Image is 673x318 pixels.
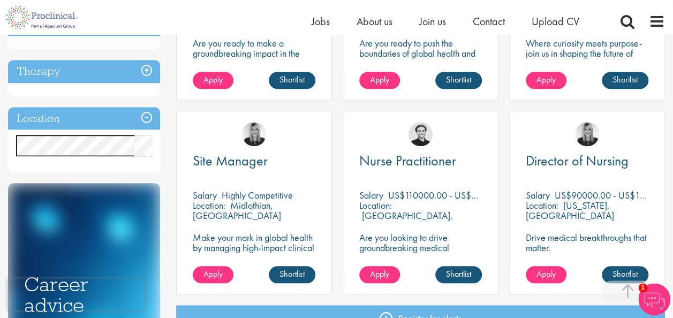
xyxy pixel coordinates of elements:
span: Apply [203,74,223,85]
a: Director of Nursing [526,154,648,168]
a: Apply [359,266,400,283]
a: Shortlist [602,266,648,283]
a: About us [357,14,392,28]
a: Contact [473,14,505,28]
img: Janelle Jones [575,122,599,146]
a: Apply [193,266,233,283]
iframe: reCAPTCHA [7,278,145,311]
span: Apply [203,268,223,279]
span: Apply [536,74,556,85]
span: Apply [536,268,556,279]
span: Location: [359,199,392,211]
span: Apply [370,268,389,279]
span: Salary [526,189,550,201]
img: Janelle Jones [242,122,266,146]
span: Salary [193,189,217,201]
span: Director of Nursing [526,152,629,170]
h3: Location [8,107,160,130]
p: [US_STATE], [GEOGRAPHIC_DATA] [526,199,614,222]
span: Site Manager [193,152,268,170]
a: Jobs [312,14,330,28]
a: Site Manager [193,154,315,168]
p: Are you ready to push the boundaries of global health and make a lasting impact? This role at a h... [359,38,482,99]
p: Midlothian, [GEOGRAPHIC_DATA] [193,199,281,222]
p: Where curiosity meets purpose-join us in shaping the future of science. [526,38,648,69]
span: Location: [526,199,558,211]
h3: Therapy [8,60,160,83]
p: Highly Competitive [222,189,293,201]
span: Apply [370,74,389,85]
p: Drive medical breakthroughs that matter. [526,232,648,253]
a: Shortlist [269,72,315,89]
a: Shortlist [435,266,482,283]
p: Are you ready to make a groundbreaking impact in the world of biotechnology? Join a growing compa... [193,38,315,99]
a: Apply [359,72,400,89]
a: Shortlist [602,72,648,89]
p: Are you looking to drive groundbreaking medical research and make a real impact-join our client a... [359,232,482,293]
img: Chatbot [638,283,670,315]
p: [GEOGRAPHIC_DATA], [GEOGRAPHIC_DATA] [359,209,453,232]
a: Shortlist [269,266,315,283]
a: Nurse Practitioner [359,154,482,168]
a: Shortlist [435,72,482,89]
a: Join us [419,14,446,28]
a: Apply [526,72,566,89]
span: Nurse Practitioner [359,152,456,170]
a: Apply [526,266,566,283]
p: Make your mark in global health by managing high-impact clinical trials with a leading CRO. [193,232,315,263]
a: Apply [193,72,233,89]
p: US$110000.00 - US$130000.00 per annum [388,189,556,201]
h3: Career advice [24,274,144,315]
span: Salary [359,189,383,201]
a: Upload CV [532,14,579,28]
img: Nico Kohlwes [409,122,433,146]
span: Location: [193,199,225,211]
span: 1 [638,283,647,292]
